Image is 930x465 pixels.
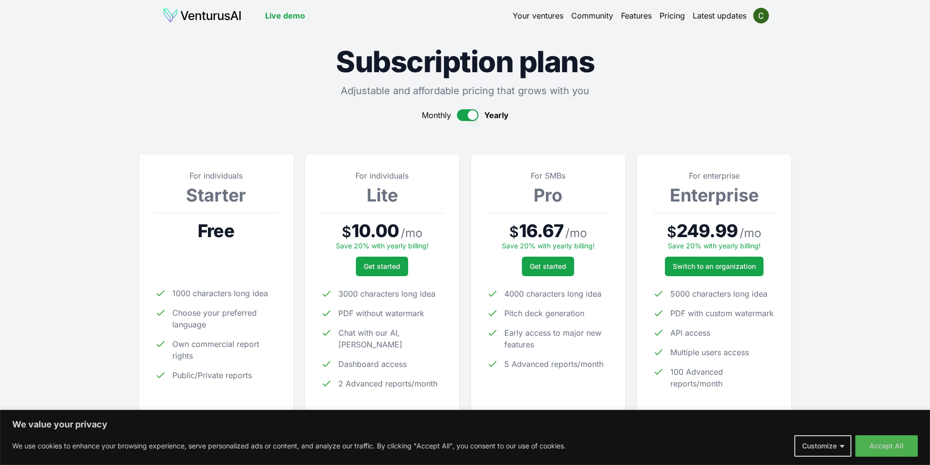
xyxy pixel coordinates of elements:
h3: Starter [155,185,278,205]
span: Save 20% with yearly billing! [502,242,595,250]
p: For individuals [155,170,278,182]
span: PDF with custom watermark [670,307,774,319]
span: 249.99 [677,221,738,241]
a: Live demo [265,10,305,21]
span: Pitch deck generation [504,307,584,319]
span: Choose your preferred language [172,307,278,330]
a: Features [621,10,652,21]
span: 10.00 [351,221,399,241]
span: Get started [530,262,566,271]
span: $ [342,223,351,241]
button: Customize [794,435,851,457]
p: We use cookies to enhance your browsing experience, serve personalized ads or content, and analyz... [12,440,566,452]
h3: Pro [487,185,610,205]
span: Monthly [422,109,451,121]
button: Get started [522,257,574,276]
a: Your ventures [513,10,563,21]
a: Switch to an organization [665,257,764,276]
button: Get started [356,257,408,276]
span: Save 20% with yearly billing! [336,242,429,250]
h1: Subscription plans [139,47,791,76]
span: PDF without watermark [338,307,424,319]
span: Free [198,221,234,241]
span: Chat with our AI, [PERSON_NAME] [338,327,444,350]
p: Adjustable and affordable pricing that grows with you [139,84,791,98]
span: $ [509,223,519,241]
p: For enterprise [653,170,776,182]
span: Get started [364,262,400,271]
a: Latest updates [693,10,746,21]
span: Yearly [484,109,509,121]
span: 4000 characters long idea [504,288,601,300]
span: 1000 characters long idea [172,287,268,299]
span: Own commercial report rights [172,338,278,362]
a: Community [571,10,613,21]
span: Dashboard access [338,358,407,370]
span: 2 Advanced reports/month [338,378,437,389]
p: We value your privacy [12,419,918,430]
span: API access [670,327,710,339]
p: For individuals [321,170,444,182]
a: Pricing [660,10,685,21]
span: / mo [740,225,761,241]
img: logo [163,8,242,23]
span: 5000 characters long idea [670,288,767,300]
span: Early access to major new features [504,327,610,350]
span: Public/Private reports [172,369,252,381]
img: ACg8ocIpCajj_z72Srj50jH8wOnmDulSBtXotYk5rCmC_kgWyT_hqQ=s96-c [753,8,769,23]
span: 100 Advanced reports/month [670,366,776,389]
span: / mo [565,225,587,241]
span: Save 20% with yearly billing! [668,242,761,250]
span: 3000 characters long idea [338,288,435,300]
span: Multiple users access [670,346,749,358]
h3: Lite [321,185,444,205]
span: / mo [401,225,422,241]
span: 16.67 [519,221,564,241]
p: For SMBs [487,170,610,182]
button: Accept All [855,435,918,457]
span: $ [667,223,677,241]
span: 5 Advanced reports/month [504,358,603,370]
h3: Enterprise [653,185,776,205]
